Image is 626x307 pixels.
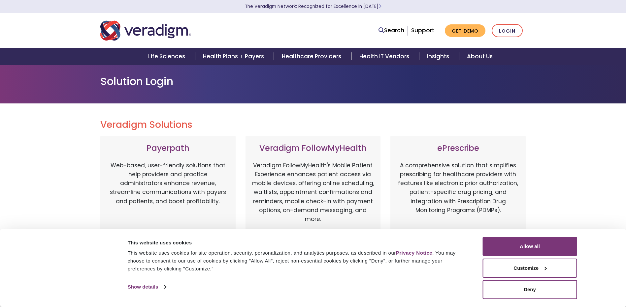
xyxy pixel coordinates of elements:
div: This website uses cookies [128,239,468,247]
a: The Veradigm Network: Recognized for Excellence in [DATE]Learn More [245,3,381,10]
a: Privacy Notice [396,250,432,256]
p: Web-based, user-friendly solutions that help providers and practice administrators enhance revenu... [107,161,229,230]
button: Allow all [483,237,577,256]
div: This website uses cookies for site operation, security, personalization, and analytics purposes, ... [128,249,468,273]
h3: Payerpath [107,144,229,153]
h3: Veradigm FollowMyHealth [252,144,374,153]
a: Get Demo [445,24,485,37]
a: Show details [128,282,166,292]
img: Veradigm logo [100,20,191,42]
button: Deny [483,280,577,299]
a: Login [492,24,523,38]
h3: ePrescribe [397,144,519,153]
h2: Veradigm Solutions [100,119,526,130]
span: Learn More [379,3,381,10]
a: Health Plans + Payers [195,48,274,65]
a: About Us [459,48,501,65]
p: A comprehensive solution that simplifies prescribing for healthcare providers with features like ... [397,161,519,230]
a: Support [411,26,434,34]
a: Healthcare Providers [274,48,351,65]
a: Search [379,26,404,35]
a: Insights [419,48,459,65]
h1: Solution Login [100,75,526,88]
button: Customize [483,259,577,278]
p: Veradigm FollowMyHealth's Mobile Patient Experience enhances patient access via mobile devices, o... [252,161,374,224]
a: Health IT Vendors [351,48,419,65]
a: Life Sciences [140,48,195,65]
